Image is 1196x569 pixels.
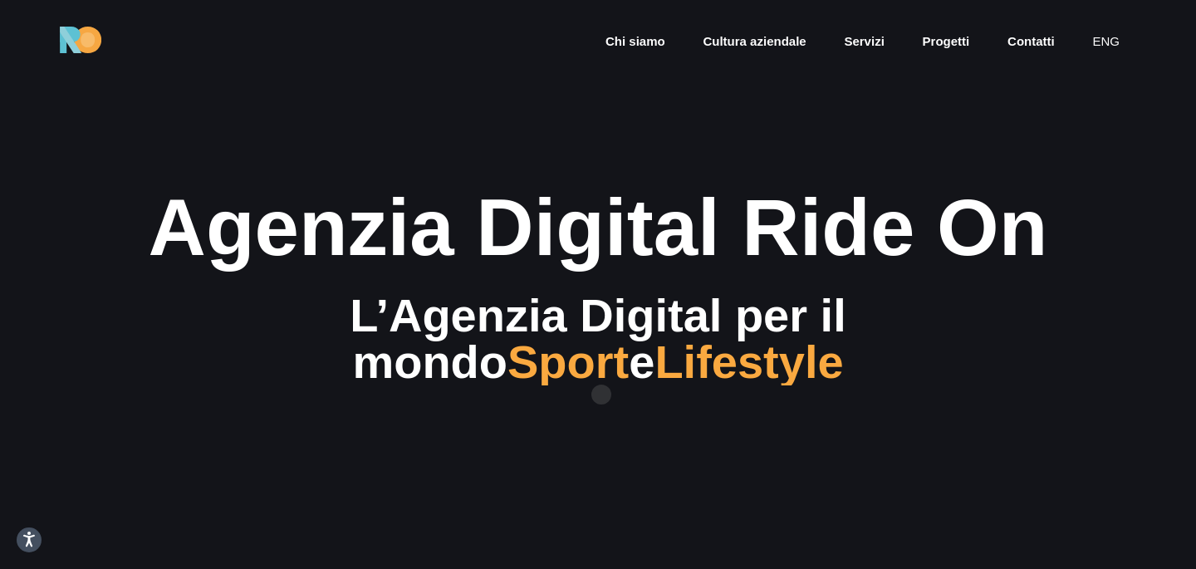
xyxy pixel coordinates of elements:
[1006,32,1056,52] a: Contatti
[507,336,629,388] span: Sport
[1091,32,1121,52] a: eng
[60,27,101,53] img: Ride On Agency
[100,184,1096,272] div: Agenzia Digital Ride On
[921,32,972,52] a: Progetti
[100,292,1096,385] div: L’Agenzia Digital per il mondo e
[604,32,667,52] a: Chi siamo
[842,32,885,52] a: Servizi
[701,32,807,52] a: Cultura aziendale
[654,336,843,388] span: Lifestyle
